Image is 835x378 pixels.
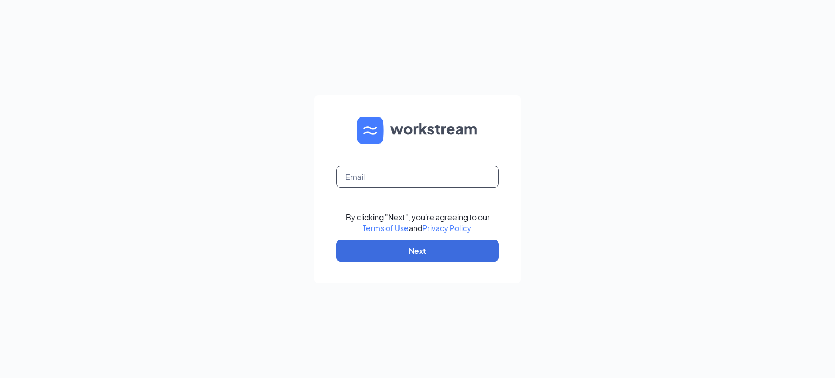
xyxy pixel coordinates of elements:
[422,223,471,233] a: Privacy Policy
[346,212,490,233] div: By clicking "Next", you're agreeing to our and .
[357,117,478,144] img: WS logo and Workstream text
[336,166,499,188] input: Email
[336,240,499,262] button: Next
[363,223,409,233] a: Terms of Use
